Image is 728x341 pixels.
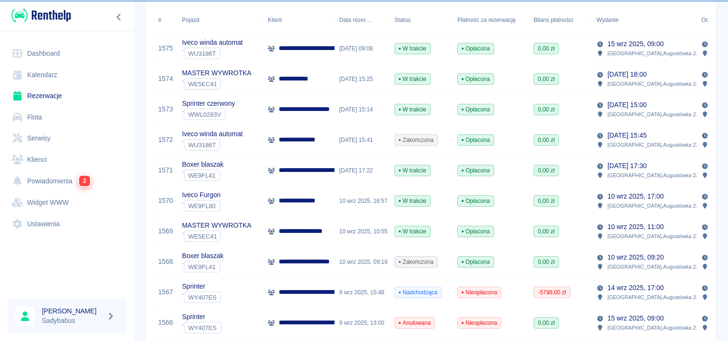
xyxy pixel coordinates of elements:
span: W trakcie [395,75,430,83]
p: [GEOGRAPHIC_DATA] , Augustówka 22A [607,232,702,241]
h6: [PERSON_NAME] [42,306,103,316]
p: Sprinter [182,312,221,322]
p: Sprinter [182,281,221,291]
div: # [158,7,162,33]
span: W trakcie [395,44,430,53]
a: Powiadomienia2 [8,170,126,192]
a: 1566 [158,318,173,328]
span: 0,00 zł [534,105,558,114]
span: Opłacona [458,75,494,83]
button: Zwiń nawigację [112,11,126,23]
p: [GEOGRAPHIC_DATA] , Augustówka 22A [607,110,702,119]
span: 0,00 zł [534,75,558,83]
span: 0,00 zł [534,197,558,205]
span: WE5EC41 [184,80,221,88]
div: Pojazd [177,7,263,33]
a: Ustawienia [8,213,126,235]
span: Opłacona [458,105,494,114]
a: Flota [8,107,126,128]
p: [DATE] 18:00 [607,70,647,80]
div: ` [182,200,221,211]
span: W trakcie [395,105,430,114]
span: Anulowana [395,319,435,327]
p: Iveco Furgon [182,190,221,200]
div: 9 wrz 2025, 13:00 [334,308,390,338]
div: ` [182,170,223,181]
span: Opłacona [458,227,494,236]
span: 0,00 zł [534,136,558,144]
span: W trakcie [395,166,430,175]
span: WE9FL41 [184,263,220,271]
div: Bilans płatności [534,7,573,33]
div: 10 wrz 2025, 09:19 [334,247,390,277]
p: [DATE] 17:30 [607,161,647,171]
span: W trakcie [395,197,430,205]
p: 10 wrz 2025, 17:00 [607,191,664,201]
p: [GEOGRAPHIC_DATA] , Augustówka 22A [607,80,702,88]
a: 1569 [158,226,173,236]
div: Płatność za rezerwację [457,7,516,33]
a: 1568 [158,257,173,267]
p: Sprinter czerwony [182,99,235,109]
a: 1575 [158,43,173,53]
div: [DATE] 09:08 [334,33,390,64]
a: Klienci [8,149,126,170]
div: [DATE] 17:22 [334,155,390,186]
div: Data rezerwacji [339,7,372,33]
p: 10 wrz 2025, 09:20 [607,252,664,262]
div: Płatność za rezerwację [453,7,529,33]
a: Rezerwacje [8,85,126,107]
span: Opłacona [458,166,494,175]
a: Serwisy [8,128,126,149]
div: 9 wrz 2025, 15:48 [334,277,390,308]
p: [GEOGRAPHIC_DATA] , Augustówka 22A [607,49,702,58]
p: 14 wrz 2025, 17:00 [607,283,664,293]
p: [GEOGRAPHIC_DATA] , Augustówka 22A [607,140,702,149]
a: 1571 [158,165,173,175]
div: Data rezerwacji [334,7,390,33]
div: ` [182,139,243,150]
p: Boxer blaszak [182,251,223,261]
span: 0,00 zł [534,227,558,236]
span: 0,00 zł [534,319,558,327]
div: [DATE] 15:41 [334,125,390,155]
span: WE9FL41 [184,172,220,179]
div: ` [182,109,235,120]
span: Nadchodząca [395,288,441,297]
span: WE9FL80 [184,202,220,210]
div: Klient [268,7,282,33]
p: Boxer blaszak [182,160,223,170]
span: Opłacona [458,258,494,266]
p: Iveco winda automat [182,129,243,139]
a: Dashboard [8,43,126,64]
span: W trakcie [395,227,430,236]
p: [GEOGRAPHIC_DATA] , Augustówka 22A [607,171,702,180]
span: Nieopłacona [458,319,501,327]
div: ` [182,261,223,272]
p: 15 wrz 2025, 09:00 [607,313,664,323]
p: MASTER WYWROTKA [182,68,251,78]
div: 10 wrz 2025, 16:57 [334,186,390,216]
p: 10 wrz 2025, 11:00 [607,222,664,232]
div: [DATE] 15:25 [334,64,390,94]
p: [GEOGRAPHIC_DATA] , Augustówka 22A [607,293,702,301]
div: ` [182,291,221,303]
p: 15 wrz 2025, 09:00 [607,39,664,49]
a: 1570 [158,196,173,206]
p: [DATE] 15:45 [607,130,647,140]
span: WU3186T [184,141,220,149]
p: Iveco winda automat [182,38,243,48]
span: Opłacona [458,136,494,144]
span: -5798,00 zł [534,288,570,297]
div: ` [182,78,251,90]
a: Widget WWW [8,192,126,213]
span: 0,00 zł [534,166,558,175]
div: [DATE] 15:14 [334,94,390,125]
span: 0,00 zł [534,44,558,53]
a: 1573 [158,104,173,114]
span: WWL0283V [184,111,225,118]
span: WU3186T [184,50,220,57]
a: 1574 [158,74,173,84]
span: Nieopłacona [458,288,501,297]
span: Zakończona [395,258,437,266]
